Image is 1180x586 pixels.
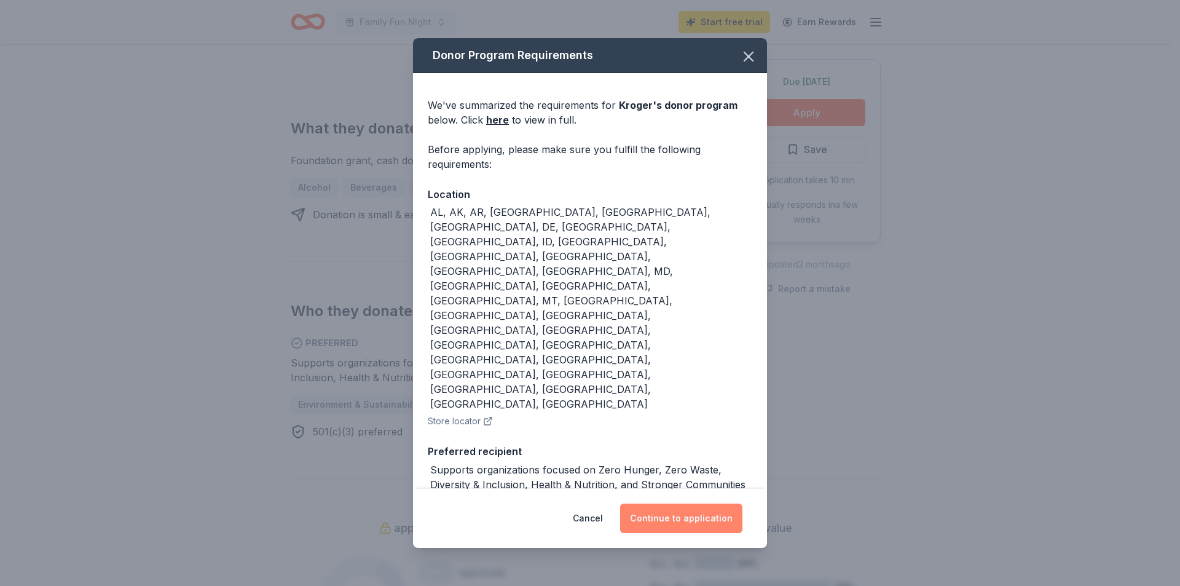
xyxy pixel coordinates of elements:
[573,504,603,533] button: Cancel
[428,414,493,429] button: Store locator
[428,142,752,172] div: Before applying, please make sure you fulfill the following requirements:
[428,98,752,127] div: We've summarized the requirements for below. Click to view in full.
[486,113,509,127] a: here
[430,462,752,492] div: Supports organizations focused on Zero Hunger, Zero Waste, Diversity & Inclusion, Health & Nutrit...
[428,186,752,202] div: Location
[619,99,737,111] span: Kroger 's donor program
[413,38,767,73] div: Donor Program Requirements
[430,205,752,411] div: AL, AK, AR, [GEOGRAPHIC_DATA], [GEOGRAPHIC_DATA], [GEOGRAPHIC_DATA], DE, [GEOGRAPHIC_DATA], [GEOG...
[428,443,752,459] div: Preferred recipient
[620,504,742,533] button: Continue to application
